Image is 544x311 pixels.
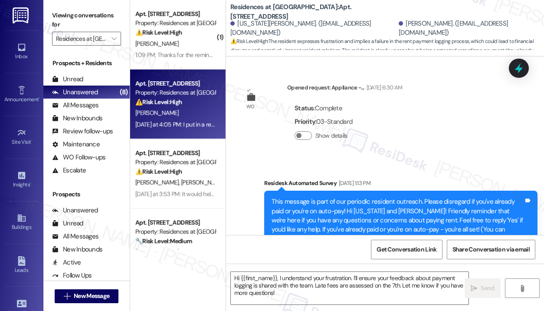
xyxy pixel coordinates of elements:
[135,179,181,186] span: [PERSON_NAME]
[43,59,130,68] div: Prospects + Residents
[111,35,116,42] i: 
[55,289,119,303] button: New Message
[31,138,33,144] span: •
[4,254,39,277] a: Leads
[135,168,182,175] strong: ⚠️ Risk Level: High
[52,206,98,215] div: Unanswered
[74,291,109,301] span: New Message
[272,197,524,244] div: This message is part of our periodic resident outreach. Please disregard if you've already paid o...
[52,114,102,123] div: New Inbounds
[39,95,40,101] span: •
[135,149,216,158] div: Apt. [STREET_ADDRESS]
[135,237,192,245] strong: 🔧 Risk Level: Medium
[4,40,39,63] a: Inbox
[4,168,39,192] a: Insights •
[52,9,121,32] label: Viewing conversations for
[295,117,315,126] b: Priority
[230,38,268,45] strong: ⚠️ Risk Level: High
[52,271,92,280] div: Follow Ups
[481,284,494,293] span: Send
[399,19,537,38] div: [PERSON_NAME]. ([EMAIL_ADDRESS][DOMAIN_NAME])
[135,227,216,236] div: Property: Residences at [GEOGRAPHIC_DATA]
[135,98,182,106] strong: ⚠️ Risk Level: High
[43,190,130,199] div: Prospects
[52,258,81,267] div: Active
[52,219,83,228] div: Unread
[135,120,423,128] div: [DATE] at 4:05 PM: I put in a request. The switch on the wall for the bdrm ceiling fan broke and ...
[52,75,83,84] div: Unread
[4,211,39,234] a: Buildings
[231,272,469,304] textarea: Hi {{first_name}}, I understand your frustration. I'll ensure your feedback about payment logging...
[135,79,216,88] div: Apt. [STREET_ADDRESS]
[364,83,403,92] div: [DATE] 6:30 AM
[246,102,255,111] div: WO
[295,102,352,115] div: : Complete
[30,180,31,186] span: •
[315,131,347,140] label: Show details
[135,88,216,97] div: Property: Residences at [GEOGRAPHIC_DATA]
[135,29,182,36] strong: ⚠️ Risk Level: High
[337,179,370,188] div: [DATE] 1:13 PM
[118,86,130,99] div: (8)
[471,285,477,292] i: 
[295,104,314,112] b: Status
[52,127,113,136] div: Review follow-ups
[135,51,395,59] div: 1:09 PM: Thanks for the reminder. It's going to be late but I'll pay it off completely by ending ...
[295,115,352,129] div: : 03-Standard
[181,179,225,186] span: [PERSON_NAME]
[447,240,535,259] button: Share Conversation via email
[230,37,544,65] span: : The resident expresses frustration and implies a failure in the rent payment logging process, w...
[52,101,98,110] div: All Messages
[135,40,179,47] span: [PERSON_NAME]
[135,158,216,167] div: Property: Residences at [GEOGRAPHIC_DATA]
[264,179,537,191] div: Residesk Automated Survey
[52,245,102,254] div: New Inbounds
[377,245,436,254] span: Get Conversation Link
[52,88,98,97] div: Unanswered
[52,166,86,175] div: Escalate
[230,3,404,21] b: Residences at [GEOGRAPHIC_DATA]: Apt. [STREET_ADDRESS]
[52,232,98,241] div: All Messages
[135,10,216,19] div: Apt. [STREET_ADDRESS]
[230,19,397,38] div: [US_STATE][PERSON_NAME]. ([EMAIL_ADDRESS][DOMAIN_NAME])
[135,109,179,117] span: [PERSON_NAME]
[135,218,216,227] div: Apt. [STREET_ADDRESS]
[4,126,39,149] a: Site Visit •
[13,7,30,23] img: ResiDesk Logo
[287,83,402,95] div: Opened request: Appliance -...
[52,140,100,149] div: Maintenance
[135,19,216,28] div: Property: Residences at [GEOGRAPHIC_DATA]
[135,248,179,256] span: [PERSON_NAME]
[135,190,435,198] div: [DATE] at 3:53 PM: It would help if you completed your work of logging payments before making cla...
[519,285,525,292] i: 
[452,245,530,254] span: Share Conversation via email
[371,240,442,259] button: Get Conversation Link
[52,153,105,162] div: WO Follow-ups
[56,32,107,46] input: All communities
[64,293,70,300] i: 
[465,278,501,298] button: Send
